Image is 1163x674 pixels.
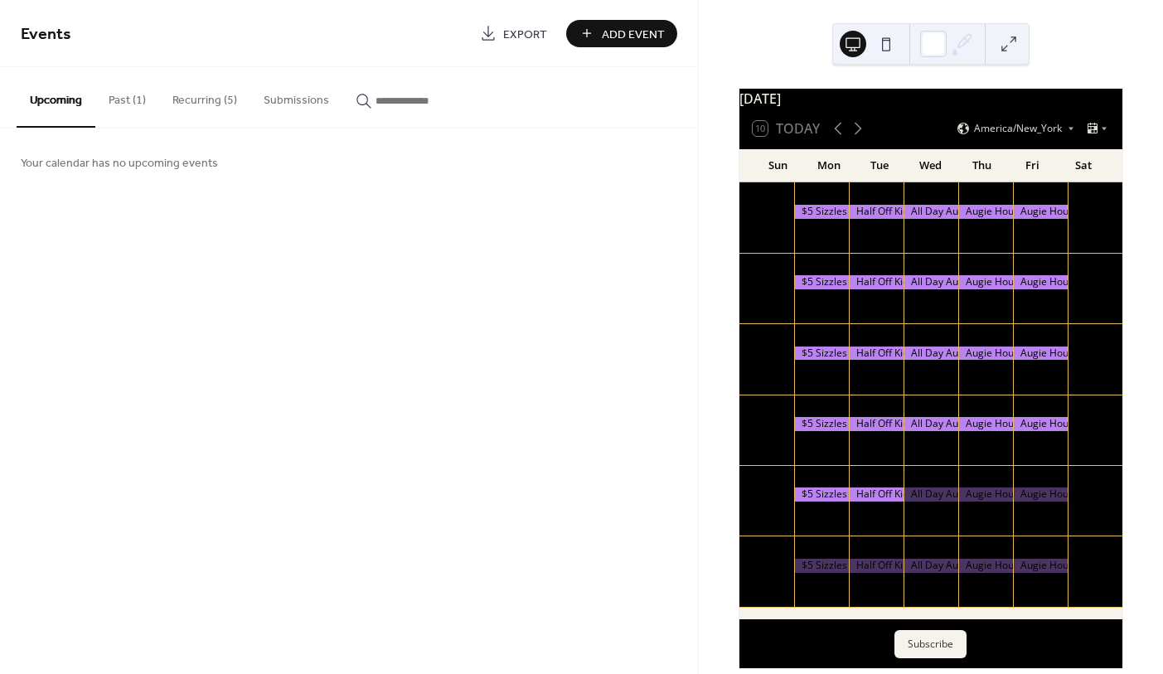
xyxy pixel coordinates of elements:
div: 22 [799,400,812,412]
div: $5 Sizzles [794,417,849,431]
div: 4 [963,187,976,200]
div: All Day Augie Hour [904,487,958,502]
div: Augie Hour [1013,275,1068,289]
div: Augie Hour [1013,205,1068,219]
div: Half Off Kids Combo [849,417,904,431]
div: 1 [909,470,921,482]
div: $5 Sizzles [794,559,849,573]
div: 18 [963,328,976,341]
div: 10 [1018,541,1030,553]
span: Your calendar has no upcoming events [21,155,218,172]
div: $5 Sizzles [794,275,849,289]
div: 2 [963,470,976,482]
div: 4 [1073,470,1085,482]
div: All Day Augie Hour [904,275,958,289]
span: Export [503,26,547,43]
div: 30 [854,470,866,482]
div: 23 [854,400,866,412]
div: 29 [799,470,812,482]
div: 21 [744,400,757,412]
div: 6 [799,541,812,553]
div: 14 [744,328,757,341]
div: [DATE] [739,89,1122,109]
div: 24 [909,400,921,412]
div: Half Off Kids Combo [849,205,904,219]
button: Upcoming [17,67,95,128]
div: Augie Hour [958,275,1013,289]
div: 9 [854,258,866,270]
div: 6 [1073,187,1085,200]
div: Fri [1007,149,1058,182]
div: All Day Augie Hour [904,559,958,573]
div: Half Off Kids Combo [849,347,904,361]
div: Augie Hour [958,417,1013,431]
div: $5 Sizzles [794,205,849,219]
span: Events [21,18,71,51]
div: 8 [909,541,921,553]
div: All Day Augie Hour [904,347,958,361]
div: 19 [1018,328,1030,341]
div: 20 [1073,328,1085,341]
div: 10 [909,258,921,270]
div: 7 [854,541,866,553]
div: Augie Hour [1013,559,1068,573]
div: Augie Hour [958,487,1013,502]
div: Tue [855,149,905,182]
div: $5 Sizzles [794,347,849,361]
button: Recurring (5) [159,67,250,126]
div: Augie Hour [1013,417,1068,431]
div: Wed [905,149,956,182]
div: 11 [1073,541,1085,553]
div: 3 [909,187,921,200]
div: 9 [963,541,976,553]
div: Augie Hour [958,559,1013,573]
div: Augie Hour [958,205,1013,219]
div: 1 [799,187,812,200]
div: 5 [744,541,757,553]
div: 11 [963,258,976,270]
span: America/New_York [974,124,1062,133]
div: 3 [1018,470,1030,482]
div: 31 [744,187,757,200]
div: All Day Augie Hour [904,205,958,219]
div: 16 [854,328,866,341]
div: 7 [744,258,757,270]
div: All Day Augie Hour [904,417,958,431]
div: Sat [1059,149,1109,182]
div: $5 Sizzles [794,487,849,502]
div: 8 [799,258,812,270]
div: Thu [957,149,1007,182]
button: Subscribe [894,630,967,658]
div: Sun [753,149,803,182]
button: Submissions [250,67,342,126]
button: Add Event [566,20,677,47]
div: 2 [854,187,866,200]
div: 28 [744,470,757,482]
div: 5 [1018,187,1030,200]
div: 27 [1073,400,1085,412]
div: 15 [799,328,812,341]
div: Half Off Kids Combo [849,559,904,573]
div: 26 [1018,400,1030,412]
div: 25 [963,400,976,412]
div: Half Off Kids Combo [849,275,904,289]
div: Mon [803,149,854,182]
div: Half Off Kids Combo [849,487,904,502]
div: 13 [1073,258,1085,270]
a: Export [468,20,560,47]
button: Past (1) [95,67,159,126]
div: Augie Hour [1013,347,1068,361]
span: Add Event [602,26,665,43]
div: Augie Hour [1013,487,1068,502]
div: 17 [909,328,921,341]
div: 12 [1018,258,1030,270]
div: Augie Hour [958,347,1013,361]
